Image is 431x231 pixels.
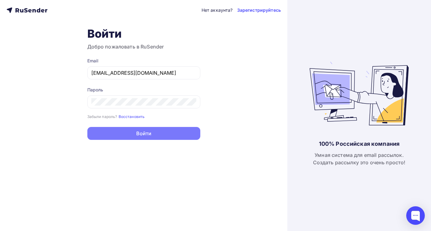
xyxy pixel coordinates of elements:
[87,43,200,50] h3: Добро пожаловать в RuSender
[202,7,233,13] div: Нет аккаунта?
[87,114,117,119] small: Забыли пароль?
[87,27,200,40] h1: Войти
[87,127,200,140] button: Войти
[119,114,145,119] a: Восстановить
[313,151,406,166] div: Умная система для email рассылок. Создать рассылку это очень просто!
[119,114,145,119] small: Восстановить
[87,87,200,93] div: Пароль
[91,69,196,77] input: Укажите свой email
[319,140,399,148] div: 100% Российская компания
[237,7,281,13] a: Зарегистрируйтесь
[87,58,200,64] div: Email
